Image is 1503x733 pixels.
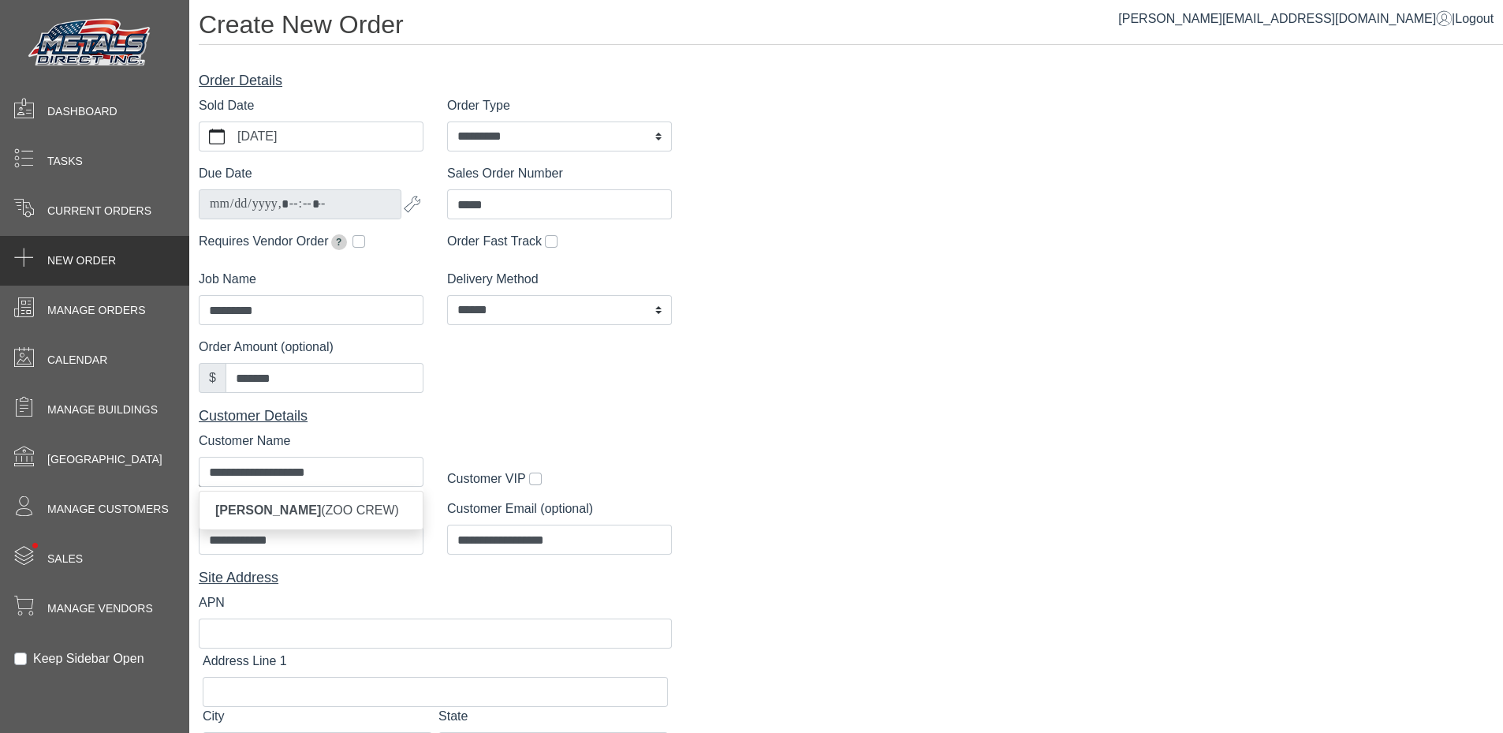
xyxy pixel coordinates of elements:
[47,402,158,418] span: Manage Buildings
[47,551,83,567] span: Sales
[1118,9,1494,28] div: |
[47,302,145,319] span: Manage Orders
[234,122,423,151] label: [DATE]
[24,14,158,73] img: Metals Direct Inc Logo
[199,363,226,393] div: $
[447,270,539,289] label: Delivery Method
[15,520,55,571] span: •
[203,652,287,671] label: Address Line 1
[203,707,225,726] label: City
[447,469,526,488] label: Customer VIP
[199,9,1503,45] h1: Create New Order
[331,234,347,250] span: Extends due date by 2 weeks for pickup orders
[447,499,593,518] label: Customer Email (optional)
[1455,12,1494,25] span: Logout
[47,153,83,170] span: Tasks
[47,252,116,269] span: New Order
[199,406,672,427] div: Customer Details
[199,338,334,357] label: Order Amount (optional)
[199,270,256,289] label: Job Name
[438,707,468,726] label: State
[447,96,510,115] label: Order Type
[215,503,321,517] span: [PERSON_NAME]
[200,122,234,151] button: calendar
[447,164,563,183] label: Sales Order Number
[209,129,225,144] svg: calendar
[199,164,252,183] label: Due Date
[199,593,225,612] label: APN
[47,600,153,617] span: Manage Vendors
[47,451,162,468] span: [GEOGRAPHIC_DATA]
[47,203,151,219] span: Current Orders
[199,567,672,589] div: Site Address
[33,649,144,668] label: Keep Sidebar Open
[199,96,254,115] label: Sold Date
[47,352,107,368] span: Calendar
[447,232,542,251] label: Order Fast Track
[199,70,672,92] div: Order Details
[215,503,399,517] span: (ZOO CREW)
[199,432,290,451] label: Customer Name
[47,501,169,518] span: Manage Customers
[199,232,349,251] label: Requires Vendor Order
[47,103,117,120] span: Dashboard
[1118,12,1452,25] a: [PERSON_NAME][EMAIL_ADDRESS][DOMAIN_NAME]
